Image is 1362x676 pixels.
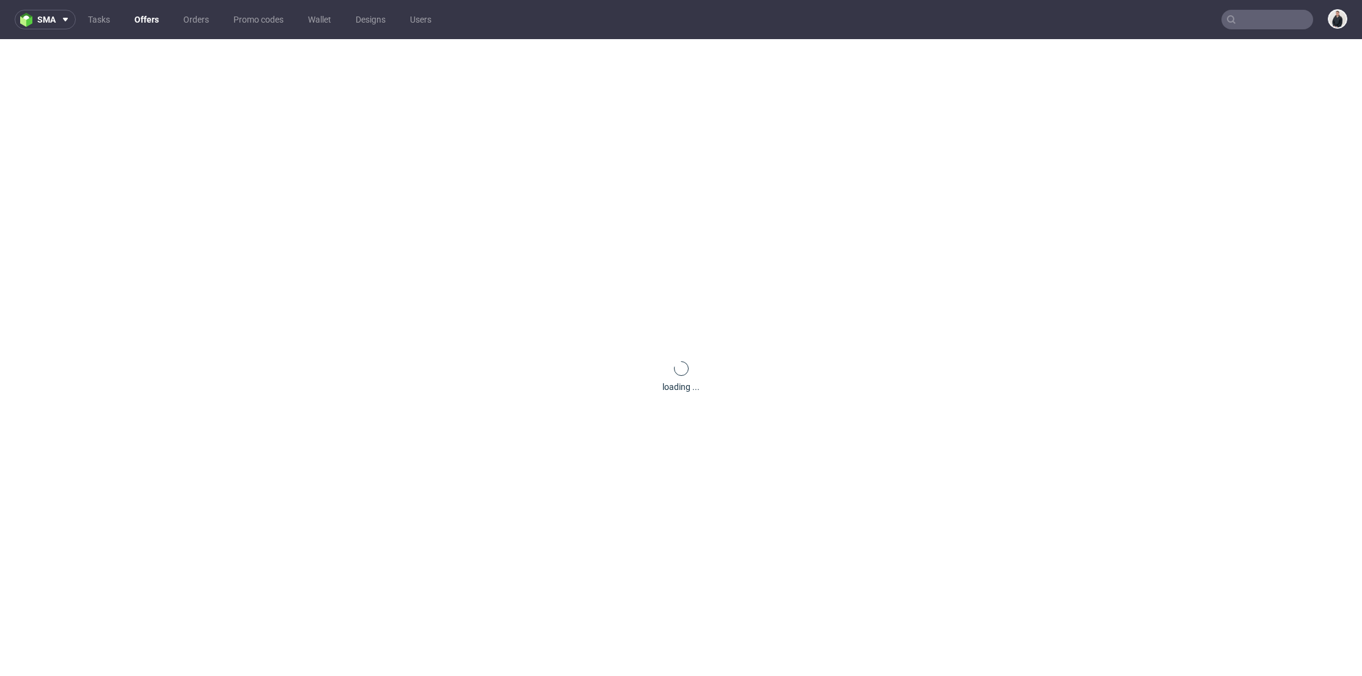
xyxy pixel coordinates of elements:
a: Designs [348,10,393,29]
a: Tasks [81,10,117,29]
a: Wallet [301,10,339,29]
a: Promo codes [226,10,291,29]
img: Adrian Margula [1329,10,1346,28]
a: Users [403,10,439,29]
span: sma [37,15,56,24]
img: logo [20,13,37,27]
div: loading ... [662,381,700,393]
a: Offers [127,10,166,29]
a: Orders [176,10,216,29]
button: sma [15,10,76,29]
